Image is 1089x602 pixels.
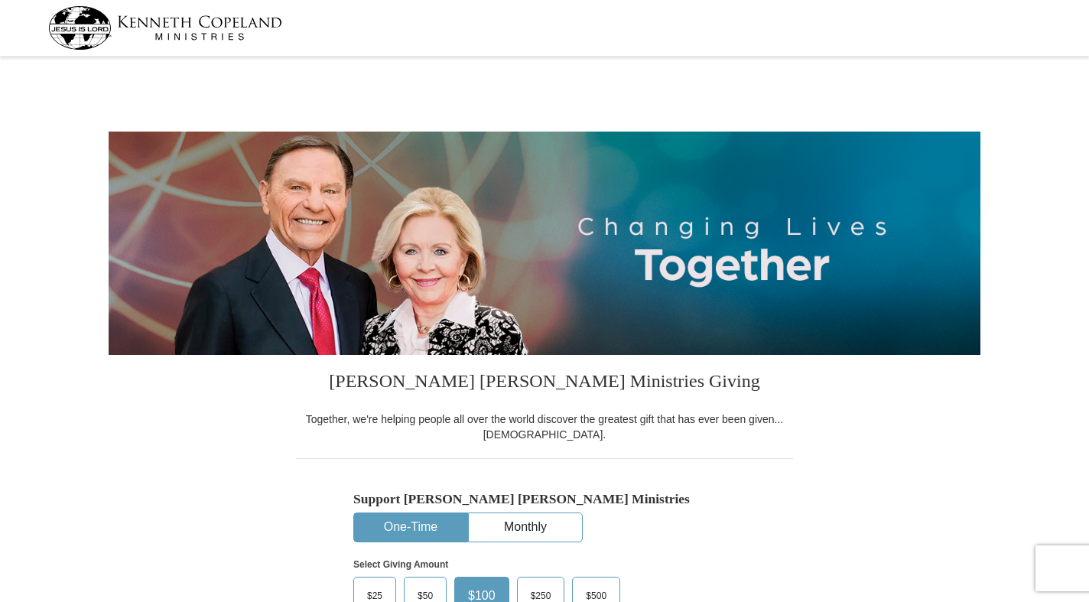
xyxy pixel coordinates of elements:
[48,6,282,50] img: kcm-header-logo.svg
[469,513,582,542] button: Monthly
[353,559,448,570] strong: Select Giving Amount
[353,491,736,507] h5: Support [PERSON_NAME] [PERSON_NAME] Ministries
[296,355,793,412] h3: [PERSON_NAME] [PERSON_NAME] Ministries Giving
[354,513,467,542] button: One-Time
[296,412,793,442] div: Together, we're helping people all over the world discover the greatest gift that has ever been g...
